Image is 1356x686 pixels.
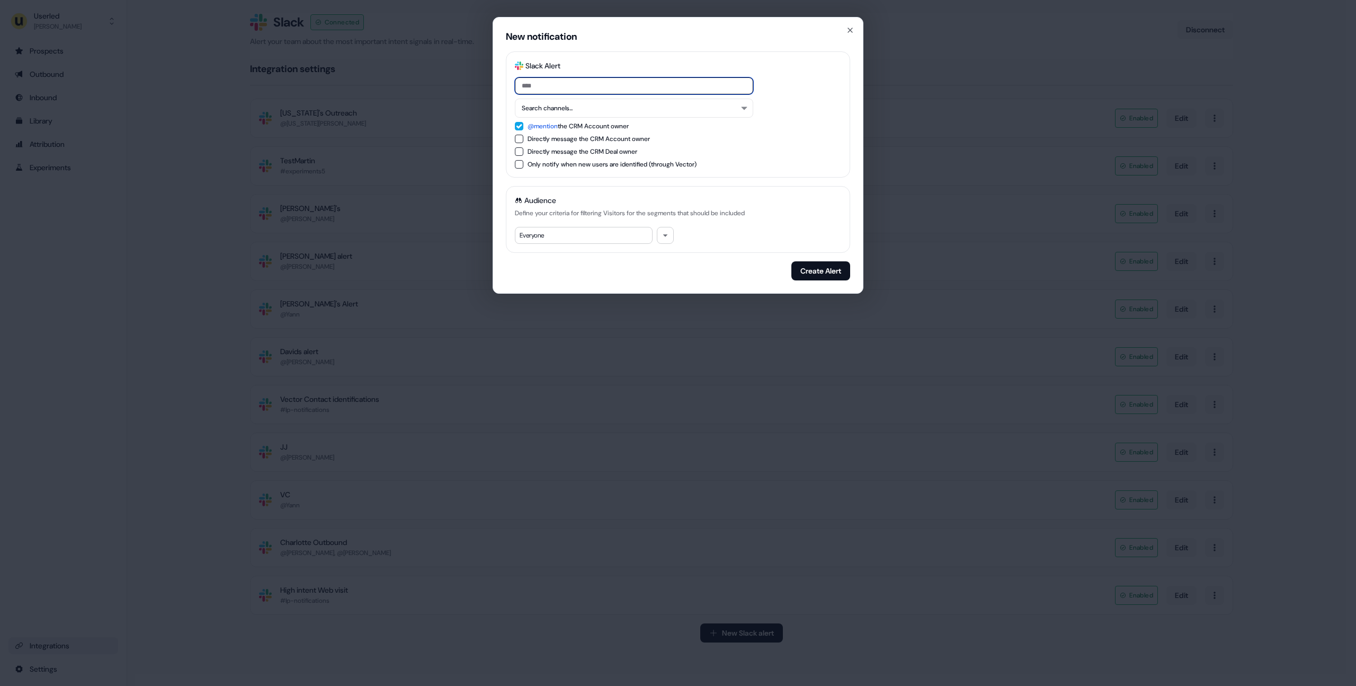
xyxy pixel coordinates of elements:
span: Audience [524,195,556,206]
div: Slack Alert [525,60,560,71]
div: Everyone [515,227,653,244]
div: Define your criteria for filtering Visitors for the segments that should be included [515,208,745,218]
div: Only notify when new users are identified (through Vector) [528,159,697,170]
div: New notification [506,30,577,43]
div: Directly message the CRM Deal owner [528,146,637,157]
div: Directly message the CRM Account owner [528,134,650,144]
button: Search channels... [515,99,753,118]
span: @mention [528,122,558,130]
div: the CRM Account owner [528,121,629,131]
button: Create Alert [791,261,850,280]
